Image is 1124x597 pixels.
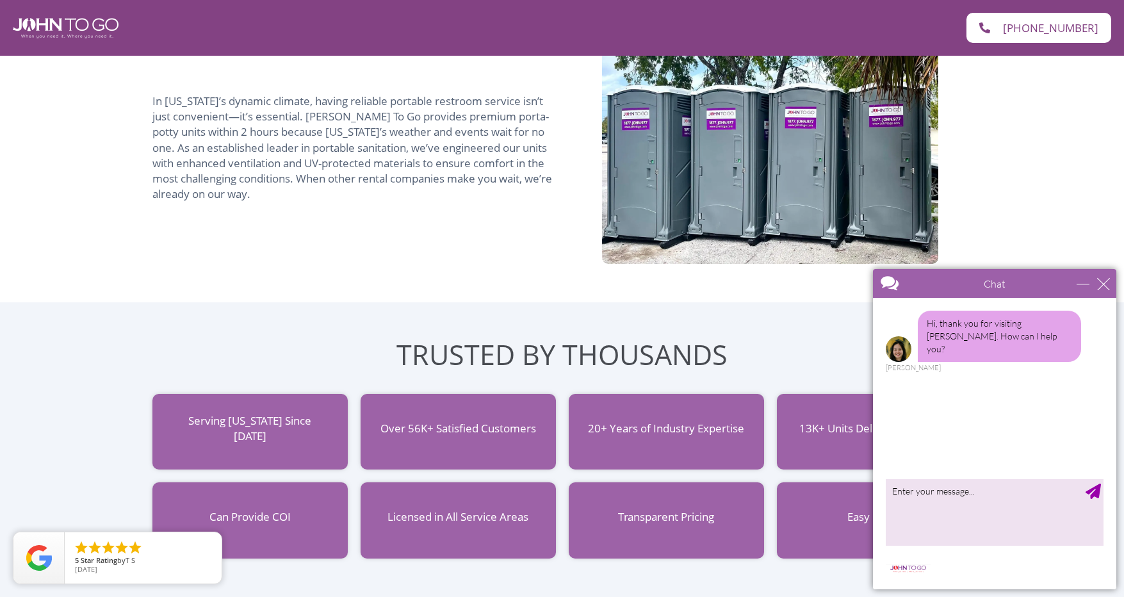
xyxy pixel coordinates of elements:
li:  [101,540,116,555]
span: by [75,557,211,566]
img: John To Go [13,18,118,38]
span: Can Provide COI [209,509,291,524]
span: Over 56K+ Satisfied Customers [380,421,536,436]
img: Review Rating [26,545,52,571]
span: 20+ Years of Industry Expertise [588,421,744,436]
span: Transparent Pricing [618,509,714,524]
span: Easy Billing [847,509,902,524]
li:  [114,540,129,555]
span: T S [126,555,135,565]
li:  [74,540,89,555]
a: [PHONE_NUMBER] [966,13,1111,43]
span: [DATE] [75,564,97,574]
span: Star Rating [81,555,117,565]
li:  [87,540,102,555]
span: 5 [75,555,79,565]
img: row of porta john rentals in Florida [602,38,938,264]
li:  [127,540,143,555]
span: [PHONE_NUMBER] [1003,22,1098,33]
p: Serving [US_STATE] Since [DATE] [172,413,329,445]
iframe: Live Chat Box [865,261,1124,597]
span: Licensed in All Service Areas [387,509,528,524]
h2: TRUSTED BY THOUSANDS [152,341,972,368]
span: In [US_STATE]’s dynamic climate, having reliable portable restroom service isn’t just convenient—... [152,94,552,202]
span: 13K+ Units Delivered Annually [799,421,950,436]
